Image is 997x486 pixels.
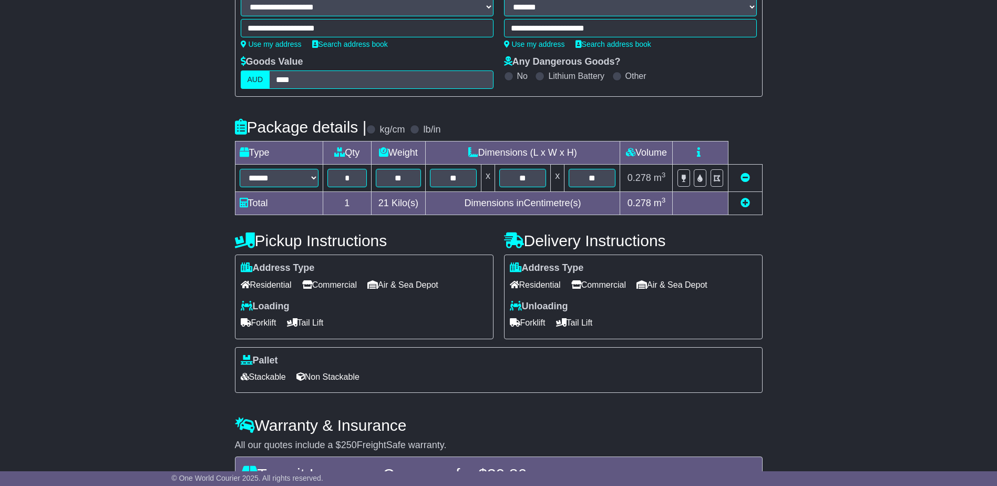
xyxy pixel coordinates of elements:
[323,192,372,215] td: 1
[662,171,666,179] sup: 3
[241,315,276,331] span: Forklift
[235,141,323,165] td: Type
[235,232,494,249] h4: Pickup Instructions
[636,277,707,293] span: Air & Sea Depot
[510,315,546,331] span: Forklift
[372,141,426,165] td: Weight
[575,40,651,48] a: Search address book
[548,71,604,81] label: Lithium Battery
[741,198,750,208] a: Add new item
[341,440,357,450] span: 250
[367,277,438,293] span: Air & Sea Depot
[551,165,564,192] td: x
[662,196,666,204] sup: 3
[241,262,315,274] label: Address Type
[425,141,620,165] td: Dimensions (L x W x H)
[425,192,620,215] td: Dimensions in Centimetre(s)
[517,71,528,81] label: No
[628,198,651,208] span: 0.278
[235,417,763,434] h4: Warranty & Insurance
[323,141,372,165] td: Qty
[741,173,750,183] a: Remove this item
[235,440,763,451] div: All our quotes include a $ FreightSafe warranty.
[312,40,388,48] a: Search address book
[235,192,323,215] td: Total
[296,369,359,385] span: Non Stackable
[504,40,565,48] a: Use my address
[504,232,763,249] h4: Delivery Instructions
[423,124,440,136] label: lb/in
[235,118,367,136] h4: Package details |
[241,301,290,312] label: Loading
[556,315,593,331] span: Tail Lift
[628,173,651,183] span: 0.278
[372,192,426,215] td: Kilo(s)
[620,141,673,165] td: Volume
[654,198,666,208] span: m
[241,56,303,68] label: Goods Value
[510,301,568,312] label: Unloading
[625,71,646,81] label: Other
[241,369,286,385] span: Stackable
[379,124,405,136] label: kg/cm
[571,277,626,293] span: Commercial
[302,277,357,293] span: Commercial
[510,262,584,274] label: Address Type
[241,355,278,367] label: Pallet
[378,198,389,208] span: 21
[510,277,561,293] span: Residential
[481,165,495,192] td: x
[287,315,324,331] span: Tail Lift
[654,173,666,183] span: m
[241,277,292,293] span: Residential
[241,70,270,89] label: AUD
[487,465,527,483] span: 30.86
[241,40,302,48] a: Use my address
[171,474,323,482] span: © One World Courier 2025. All rights reserved.
[242,465,756,483] h4: Transit Insurance Coverage for $
[504,56,621,68] label: Any Dangerous Goods?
